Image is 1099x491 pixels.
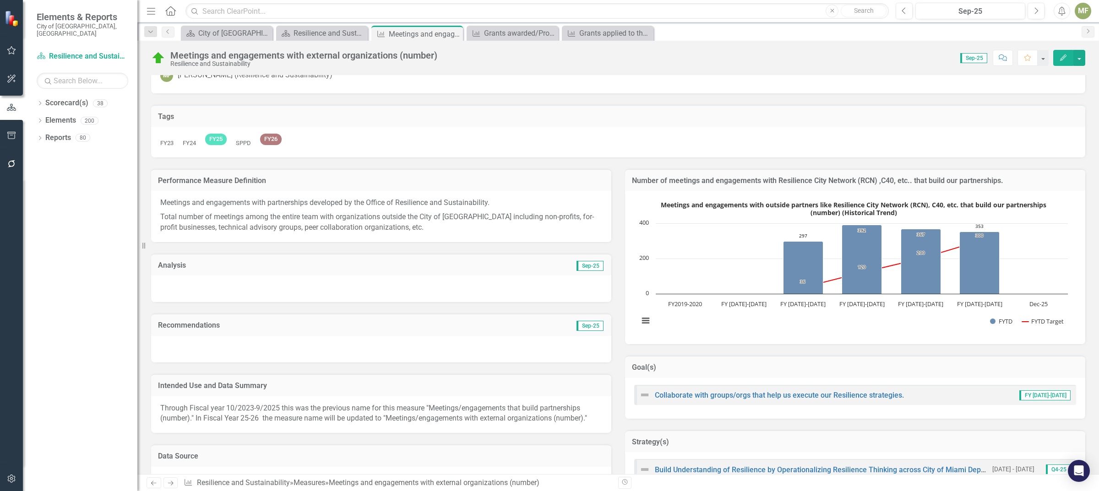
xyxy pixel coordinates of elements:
p: Total number of meetings among the entire team with organizations outside the City of [GEOGRAPHIC... [160,210,602,233]
h3: Goal(s) [632,363,1078,372]
button: Search [841,5,887,17]
h3: Tags [158,113,1078,121]
h3: Analysis [158,261,381,270]
div: Sep-25 [919,6,1022,17]
a: Resilience and Sustainability [197,478,290,487]
img: Not Defined [639,389,650,400]
a: Resilience and Sustainability [278,27,365,39]
span: FY26 [260,134,282,145]
a: Grants applied to that will advance resilience actions (number) [564,27,651,39]
div: Meetings and engagements with outside partners like Resilience City Network (RCN), C40, etc. that... [634,198,1076,335]
text: 367 [917,231,925,237]
text: 400 [639,218,649,227]
span: FY25 [205,134,227,145]
span: Elements & Reports [37,11,128,22]
a: Measures [294,478,325,487]
div: Meetings and engagements with external organizations (number) [329,478,539,487]
button: Sep-25 [915,3,1025,19]
div: [PERSON_NAME] (Resilience and Sustainability) [178,70,332,81]
text: 36 [800,278,805,285]
a: Reports [45,133,71,143]
text: 200 [639,254,649,262]
small: City of [GEOGRAPHIC_DATA], [GEOGRAPHIC_DATA] [37,22,128,38]
div: Meetings and engagements with external organizations (number) [389,28,461,40]
div: 38 [93,99,108,107]
path: FY 2024-2025, 353. FYTD. [960,232,1000,294]
a: Scorecard(s) [45,98,88,108]
text: FY [DATE]-[DATE] [780,300,826,308]
a: Resilience and Sustainability [37,51,128,62]
a: City of [GEOGRAPHIC_DATA] [183,27,270,39]
text: 200 [917,249,925,256]
span: FY23 [160,140,174,146]
small: [DATE] - [DATE] [992,465,1034,474]
div: » » [184,478,611,488]
img: ClearPoint Strategy [4,10,22,27]
text: Dec-25 [1029,300,1048,308]
button: Show FYTD Target [1022,317,1064,325]
text: FY [DATE]-[DATE] [839,300,885,308]
h3: Performance Measure Definition [158,177,604,185]
span: SPPD [236,140,251,146]
h3: Number of meetings and engagements with Resilience City Network (RCN) ,C40, etc.. that build our ... [632,177,1078,185]
text: Meetings and engagements with outside partners like Resilience City Network (RCN), C40, etc. that... [661,200,1046,217]
div: 200 [81,117,98,124]
path: FY 2021-2022, 297. FYTD. [783,242,823,294]
h3: Intended Use and Data Summary [158,382,604,390]
div: Open Intercom Messenger [1068,460,1090,482]
h3: Strategy(s) [632,438,1078,446]
text: 353 [975,223,984,229]
span: FY [DATE]-[DATE] [1019,390,1071,400]
div: Resilience and Sustainability [170,60,437,67]
span: FY24 [183,140,196,146]
path: FY 2022-2023, 392. FYTD. [842,225,882,294]
img: On Target [151,51,166,65]
span: Search [854,7,874,14]
a: Collaborate with groups/orgs that help us execute our Resilience strategies. [655,391,904,399]
text: 297 [799,232,807,239]
span: Through Fiscal year 10/2023-9/2025 this was the previous name for this measure "Meetings/engageme... [160,404,587,423]
path: FY 2023-2024, 367. FYTD. [901,229,941,294]
span: Sep-25 [577,261,604,271]
a: Grants awarded/Pro-[PERSON_NAME] services secured that will advance resilience actions (number) [469,27,556,39]
div: MF [160,69,173,82]
div: Resilience and Sustainability [294,27,365,39]
span: Sep-25 [960,53,987,63]
g: FYTD, series 1 of 2. Bar series with 7 bars. [685,223,1039,294]
svg: Interactive chart [634,198,1072,335]
text: 392 [858,227,866,233]
a: Elements [45,115,76,126]
text: FY [DATE]-[DATE] [721,300,767,308]
text: 120 [858,264,866,270]
h3: Recommendations [158,321,466,329]
button: MF [1075,3,1091,19]
span: Q4-25 [1046,464,1071,475]
img: Not Defined [639,464,650,475]
div: 80 [76,134,90,142]
text: FY2019-2020 [668,300,702,308]
div: Meetings and engagements with external organizations (number) [170,50,437,60]
button: Show FYTD [990,317,1012,325]
text: FY [DATE]-[DATE] [898,300,943,308]
p: Meetings and engagements with partnerships developed by the Office of Resilience and Sustainability. [160,198,602,210]
div: Grants awarded/Pro-[PERSON_NAME] services secured that will advance resilience actions (number) [484,27,556,39]
text: 300 [975,232,984,238]
button: View chart menu, Meetings and engagements with outside partners like Resilience City Network (RCN... [639,314,652,327]
text: 0 [646,289,649,297]
h3: Data Source [158,452,604,460]
div: City of [GEOGRAPHIC_DATA] [198,27,270,39]
text: FY [DATE]-[DATE] [957,300,1002,308]
span: Sep-25 [577,321,604,331]
input: Search ClearPoint... [185,3,889,19]
div: Grants applied to that will advance resilience actions (number) [579,27,651,39]
input: Search Below... [37,73,128,89]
